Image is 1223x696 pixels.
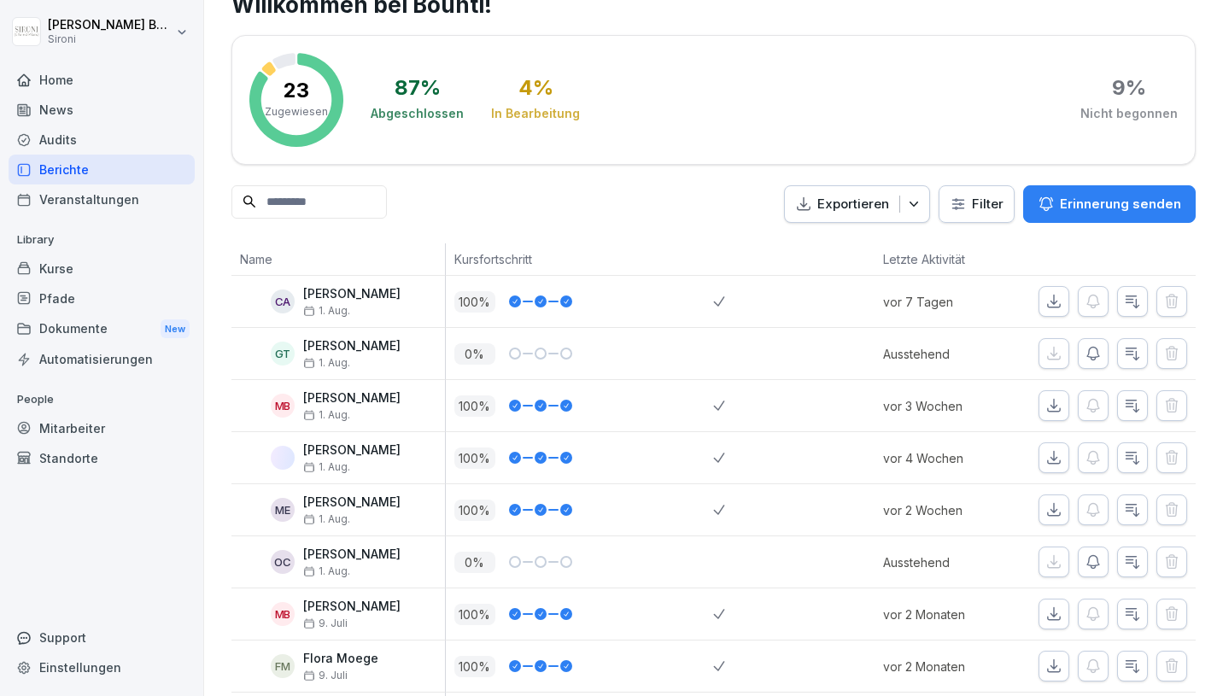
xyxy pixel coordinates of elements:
p: Flora Moege [303,652,378,666]
span: 1. Aug. [303,357,350,369]
a: Kurse [9,254,195,284]
div: 4 % [518,78,553,98]
div: Dokumente [9,313,195,345]
a: Veranstaltungen [9,184,195,214]
p: [PERSON_NAME] [303,443,401,458]
div: Nicht begonnen [1080,105,1178,122]
span: 1. Aug. [303,565,350,577]
p: 100 % [454,447,495,469]
a: Einstellungen [9,652,195,682]
div: FM [271,654,295,678]
div: GT [271,342,295,366]
p: vor 4 Wochen [883,449,1009,467]
p: Letzte Aktivität [883,250,1000,268]
span: 1. Aug. [303,305,350,317]
p: 100 % [454,656,495,677]
p: Erinnerung senden [1060,195,1181,213]
div: ME [271,498,295,522]
a: News [9,95,195,125]
div: 9 % [1112,78,1146,98]
button: Filter [939,186,1014,223]
button: Exportieren [784,185,930,224]
a: Berichte [9,155,195,184]
p: vor 2 Wochen [883,501,1009,519]
p: vor 2 Monaten [883,605,1009,623]
span: 1. Aug. [303,461,350,473]
p: Zugewiesen [265,104,328,120]
div: MB [271,602,295,626]
p: 0 % [454,343,495,365]
a: Mitarbeiter [9,413,195,443]
a: Home [9,65,195,95]
a: Pfade [9,284,195,313]
span: 1. Aug. [303,409,350,421]
p: 100 % [454,395,495,417]
p: [PERSON_NAME] [303,287,401,301]
a: Audits [9,125,195,155]
span: 1. Aug. [303,513,350,525]
div: 87 % [395,78,441,98]
div: MB [271,394,295,418]
p: [PERSON_NAME] Bazzano [48,18,173,32]
div: CA [271,290,295,313]
p: 100 % [454,500,495,521]
span: 9. Juli [303,617,348,629]
p: vor 2 Monaten [883,658,1009,676]
div: Abgeschlossen [371,105,464,122]
button: Erinnerung senden [1023,185,1196,223]
a: DokumenteNew [9,313,195,345]
p: [PERSON_NAME] [303,339,401,354]
div: Filter [950,196,1004,213]
div: Support [9,623,195,652]
p: [PERSON_NAME] [303,547,401,562]
span: 9. Juli [303,670,348,681]
p: Ausstehend [883,553,1009,571]
p: vor 7 Tagen [883,293,1009,311]
p: vor 3 Wochen [883,397,1009,415]
p: Sironi [48,33,173,45]
a: Automatisierungen [9,344,195,374]
div: In Bearbeitung [491,105,580,122]
p: Exportieren [817,195,889,214]
p: 23 [284,80,309,101]
p: 0 % [454,552,495,573]
p: [PERSON_NAME] [303,495,401,510]
p: Library [9,226,195,254]
div: OC [271,550,295,574]
p: Ausstehend [883,345,1009,363]
div: New [161,319,190,339]
p: Kursfortschritt [454,250,705,268]
a: Standorte [9,443,195,473]
p: [PERSON_NAME] [303,391,401,406]
img: ia3zw4ydat6vmnm4pjigb6sd.png [271,446,295,470]
p: [PERSON_NAME] [303,599,401,614]
p: Name [240,250,436,268]
p: 100 % [454,291,495,313]
p: 100 % [454,604,495,625]
p: People [9,386,195,413]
